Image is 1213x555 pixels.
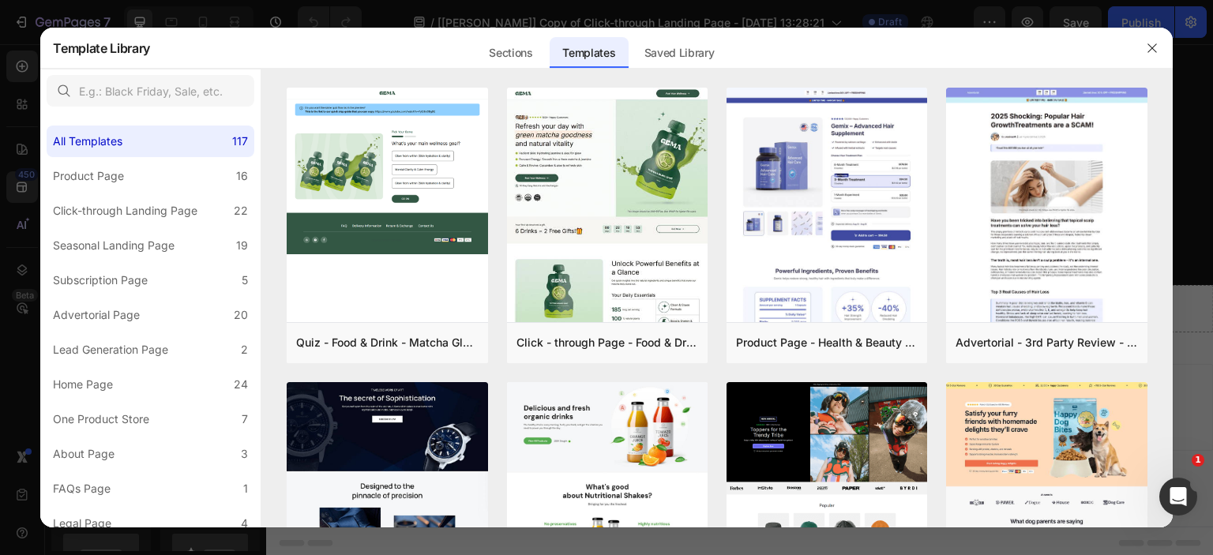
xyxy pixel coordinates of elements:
div: 7 [242,410,248,429]
div: About Page [53,444,115,463]
h2: Template Library [53,28,150,69]
img: quiz-1.png [287,88,487,254]
span: Blurry vision after a few hours online. [30,73,257,92]
div: 2 [241,340,248,359]
button: SHOP NOW [171,156,291,191]
div: 1 [243,479,248,498]
span: inspired by CRO experts [296,366,404,380]
div: Click - through Page - Food & Drink - Matcha Glow Shot [516,333,698,352]
span: No drops, no gimmicks—just two daily capsules that tackle the root cause of digital [MEDICAL_DATA] [21,204,441,239]
div: Drop element here [441,258,525,271]
div: Click-through Landing Page [53,201,197,220]
div: Product Page - Health & Beauty - Hair Supplement [736,333,918,352]
span: then drag & drop elements [531,366,649,380]
div: Subscription Page [53,271,148,290]
div: FAQs Page [53,479,111,498]
span: Halos, shadows, or dizziness after long work sessions. [30,111,359,129]
div: Advertorial - 3rd Party Review - The Before Image - Hair Supplement [956,333,1137,352]
span: Add section [437,311,512,328]
div: Quiz - Food & Drink - Matcha Glow Shot [296,333,478,352]
div: Sections [476,37,545,69]
input: E.g.: Black Friday, Sale, etc. [47,75,254,107]
span: 1 [1192,454,1204,467]
div: 117 [232,132,248,151]
div: Home Page [53,375,113,394]
div: 4 [241,514,248,533]
div: SHOP NOW [196,165,266,182]
div: Lead Generation Page [53,340,168,359]
div: 20 [234,306,248,324]
div: Seasonal Landing Page [53,236,175,255]
div: 24 [234,375,248,394]
div: 3 [241,444,248,463]
div: Templates [550,37,628,69]
div: Saved Library [632,37,727,69]
iframe: Intercom live chat [1159,478,1197,516]
span: from URL or image [426,366,510,380]
div: Product Page [53,167,124,186]
div: Legal Page [53,514,111,533]
div: Choose templates [304,346,400,362]
div: Add blank section [543,346,640,362]
div: 16 [236,167,248,186]
div: 5 [242,271,248,290]
span: “Every day ends in headaches.” [30,36,227,54]
div: One Product Store [53,410,149,429]
div: All Templates [53,132,122,151]
div: 19 [236,236,248,255]
div: Advertorial Page [53,306,140,324]
div: Generate layout [428,346,511,362]
div: 22 [234,201,248,220]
